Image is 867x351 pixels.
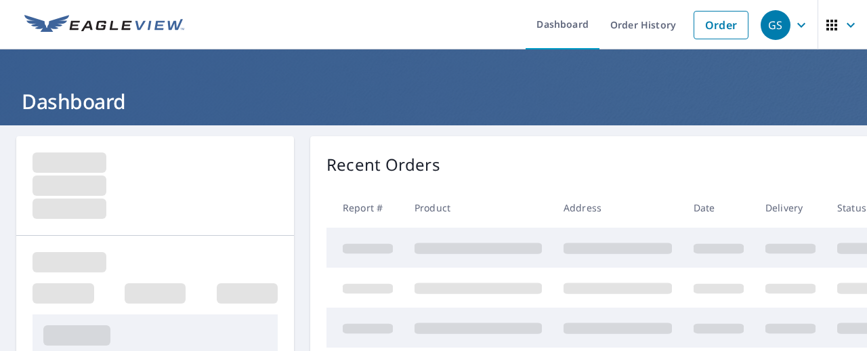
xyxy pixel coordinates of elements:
div: GS [761,10,790,40]
th: Address [553,188,683,228]
th: Delivery [755,188,826,228]
p: Recent Orders [326,152,440,177]
th: Date [683,188,755,228]
a: Order [694,11,748,39]
th: Product [404,188,553,228]
th: Report # [326,188,404,228]
img: EV Logo [24,15,184,35]
h1: Dashboard [16,87,851,115]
